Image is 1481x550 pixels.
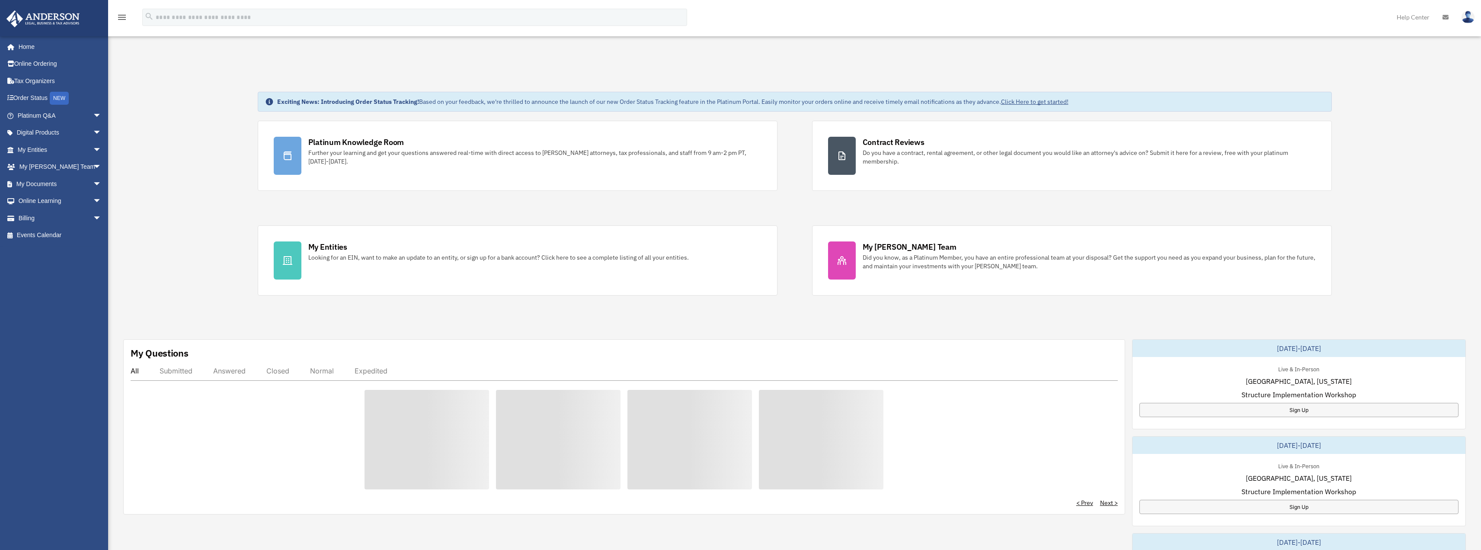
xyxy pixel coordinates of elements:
[1132,437,1465,454] div: [DATE]-[DATE]
[6,38,110,55] a: Home
[93,141,110,159] span: arrow_drop_down
[308,253,689,262] div: Looking for an EIN, want to make an update to an entity, or sign up for a bank account? Click her...
[93,124,110,142] span: arrow_drop_down
[4,10,82,27] img: Anderson Advisors Platinum Portal
[1139,403,1459,417] a: Sign Up
[1271,461,1326,470] div: Live & In-Person
[1139,500,1459,514] a: Sign Up
[308,148,761,166] div: Further your learning and get your questions answered real-time with direct access to [PERSON_NAM...
[6,227,115,244] a: Events Calendar
[258,225,777,296] a: My Entities Looking for an EIN, want to make an update to an entity, or sign up for a bank accoun...
[131,347,189,360] div: My Questions
[6,193,115,210] a: Online Learningarrow_drop_down
[6,158,115,176] a: My [PERSON_NAME] Teamarrow_drop_down
[93,193,110,210] span: arrow_drop_down
[1100,499,1118,507] a: Next >
[6,107,115,124] a: Platinum Q&Aarrow_drop_down
[131,367,139,375] div: All
[144,12,154,21] i: search
[160,367,192,375] div: Submitted
[1001,98,1068,106] a: Click Here to get started!
[93,209,110,227] span: arrow_drop_down
[213,367,246,375] div: Answered
[6,209,115,227] a: Billingarrow_drop_down
[310,367,334,375] div: Normal
[863,253,1316,270] div: Did you know, as a Platinum Member, you have an entire professional team at your disposal? Get th...
[812,121,1332,191] a: Contract Reviews Do you have a contract, rental agreement, or other legal document you would like...
[6,141,115,158] a: My Entitiesarrow_drop_down
[1132,340,1465,357] div: [DATE]-[DATE]
[1241,389,1356,400] span: Structure Implementation Workshop
[1076,499,1093,507] a: < Prev
[863,148,1316,166] div: Do you have a contract, rental agreement, or other legal document you would like an attorney's ad...
[277,97,1068,106] div: Based on your feedback, we're thrilled to announce the launch of our new Order Status Tracking fe...
[266,367,289,375] div: Closed
[93,158,110,176] span: arrow_drop_down
[863,241,956,252] div: My [PERSON_NAME] Team
[1241,486,1356,497] span: Structure Implementation Workshop
[812,225,1332,296] a: My [PERSON_NAME] Team Did you know, as a Platinum Member, you have an entire professional team at...
[6,72,115,90] a: Tax Organizers
[258,121,777,191] a: Platinum Knowledge Room Further your learning and get your questions answered real-time with dire...
[6,124,115,142] a: Digital Productsarrow_drop_down
[355,367,387,375] div: Expedited
[93,175,110,193] span: arrow_drop_down
[6,55,115,73] a: Online Ordering
[6,90,115,107] a: Order StatusNEW
[6,175,115,193] a: My Documentsarrow_drop_down
[1462,11,1475,23] img: User Pic
[308,241,347,252] div: My Entities
[277,98,419,106] strong: Exciting News: Introducing Order Status Tracking!
[308,137,404,148] div: Platinum Knowledge Room
[863,137,924,148] div: Contract Reviews
[1246,376,1352,386] span: [GEOGRAPHIC_DATA], [US_STATE]
[93,107,110,125] span: arrow_drop_down
[50,92,69,105] div: NEW
[1271,364,1326,373] div: Live & In-Person
[117,12,127,23] i: menu
[1246,473,1352,483] span: [GEOGRAPHIC_DATA], [US_STATE]
[117,15,127,23] a: menu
